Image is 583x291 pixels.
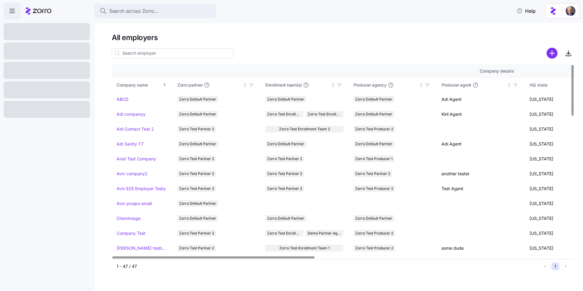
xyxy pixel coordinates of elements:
span: Zorro Test Enrollment Team 2 [267,230,302,237]
td: Adi Agent [437,137,525,152]
span: Zorro Test Partner 2 [179,126,214,132]
button: Help [512,5,540,17]
span: Zorro Default Partner [267,96,304,103]
span: Zorro Default Partner [179,215,216,222]
div: 1 - 47 / 47 [117,263,539,269]
td: Adi Agent [437,92,525,107]
span: Zorro Default Partner [179,111,216,118]
span: Zorro Test Partner 2 [179,170,214,177]
span: Zorro Default Partner [179,96,216,103]
a: Adi companyy [117,111,145,117]
span: Zorro Default Partner [267,141,304,147]
a: Adi Contact Test 2 [117,126,154,132]
span: Zorro Default Partner [355,141,392,147]
a: Company Test [117,230,145,236]
span: Zorro Test Enrollment Team 1 [308,111,342,118]
a: Anat Test Company [117,156,156,162]
td: Test Agent [437,181,525,196]
span: Zorro Default Partner [179,200,216,207]
span: Zorro Default Partner [355,96,392,103]
span: Demo Partner Agency [308,230,342,237]
a: Aviv company2 [117,171,148,177]
span: Zorro Test Producer 1 [355,156,393,162]
a: ABCD [117,96,128,102]
div: Not sorted [331,83,335,87]
span: Zorro Default Partner [179,141,216,147]
span: Zorro Test Enrollment Team 2 [267,111,302,118]
span: Producer agent [442,82,471,88]
span: Enrollment team(s) [265,82,302,88]
span: Zorro Test Partner 2 [267,185,302,192]
span: Zorro Test Partner 2 [267,156,302,162]
span: Zorro Test Partner 2 [179,245,214,252]
span: Search across Zorro... [109,7,159,15]
span: Zorro Test Partner 2 [179,185,214,192]
span: Zorro Default Partner [267,215,304,222]
div: Not sorted [243,83,247,87]
span: Zorro Test Enrollment Team 2 [279,126,330,132]
th: Zorro partnerNot sorted [172,78,261,92]
span: Zorro Test Partner 2 [355,170,390,177]
div: Not sorted [419,83,423,87]
div: Sorted ascending [162,83,167,87]
th: Producer agencyNot sorted [349,78,437,92]
span: Zorro Test Producer 2 [355,230,393,237]
span: Zorro Test Partner 2 [179,156,214,162]
td: some dude [437,241,525,256]
h1: All employers [112,33,574,42]
button: Previous page [541,262,549,270]
span: Zorro Test Producer 2 [355,245,393,252]
span: Zorro Test Enrollment Team 1 [279,245,330,252]
span: Zorro Test Partner 2 [179,230,214,237]
td: Kiril Agent [437,107,525,122]
button: Search across Zorro... [95,4,216,18]
a: Aviv prospo email [117,200,152,207]
a: Adi Sanity 7.7 [117,141,144,147]
span: Zorro Test Producer 2 [355,126,393,132]
span: Producer agency [353,82,387,88]
img: 1dcb4e5d-e04d-4770-96a8-8d8f6ece5bdc-1719926415027.jpeg [566,6,575,16]
button: 1 [551,262,559,270]
span: Zorro Default Partner [355,111,392,118]
a: Aviv E2E Employer Testy [117,186,166,192]
div: Company name [117,82,162,88]
td: another tester [437,166,525,181]
th: Producer agentNot sorted [437,78,525,92]
span: Zorro Default Partner [355,215,392,222]
a: [PERSON_NAME]-testing-payroll [117,245,167,251]
input: Search employer [112,48,233,58]
span: Zorro Test Partner 2 [267,170,302,177]
th: Enrollment team(s)Not sorted [261,78,349,92]
span: Zorro Test Producer 2 [355,185,393,192]
th: Company nameSorted ascending [112,78,172,92]
span: Help [517,7,536,15]
button: Next page [562,262,570,270]
div: Not sorted [507,83,511,87]
span: Zorro partner [177,82,203,88]
a: ChemImage [117,215,141,221]
svg: add icon [547,48,557,59]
